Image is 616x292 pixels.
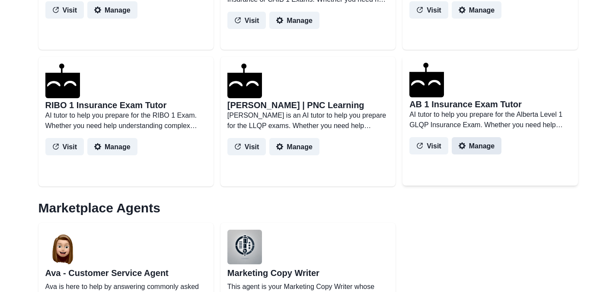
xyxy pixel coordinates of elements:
[87,138,137,155] button: Manage
[45,100,167,110] h2: RIBO 1 Insurance Exam Tutor
[45,64,80,98] img: agenthostmascotdark.ico
[227,110,389,131] p: [PERSON_NAME] is an AI tutor to help you prepare for the LLQP exams. Whether you need help unders...
[452,137,502,154] button: Manage
[45,110,207,131] p: AI tutor to help you prepare for the RIBO 1 Exam. Whether you need help understanding complex con...
[45,230,80,264] img: user%2F2%2Fb7ac5808-39ff-453c-8ce1-b371fabf5c1b
[227,100,364,110] h2: [PERSON_NAME] | PNC Learning
[227,268,389,278] h2: Marketing Copy Writer
[269,138,319,155] button: Manage
[409,1,448,19] button: Visit
[227,138,266,155] button: Visit
[45,1,84,19] button: Visit
[409,109,571,130] p: AI tutor to help you prepare for the Alberta Level 1 GLQP Insurance Exam. Whether you need help u...
[227,64,262,98] img: agenthostmascotdark.ico
[45,268,207,278] h2: Ava - Customer Service Agent
[38,200,578,216] h2: Marketplace Agents
[227,12,266,29] button: Visit
[409,99,522,109] h2: AB 1 Insurance Exam Tutor
[452,1,502,19] button: Manage
[87,1,137,19] button: Manage
[409,63,444,97] img: agenthostmascotdark.ico
[45,138,84,155] button: Visit
[227,230,262,264] img: user%2F2%2Fdef768d2-bb31-48e1-a725-94a4e8c437fd
[269,12,319,29] button: Manage
[409,137,448,154] button: Visit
